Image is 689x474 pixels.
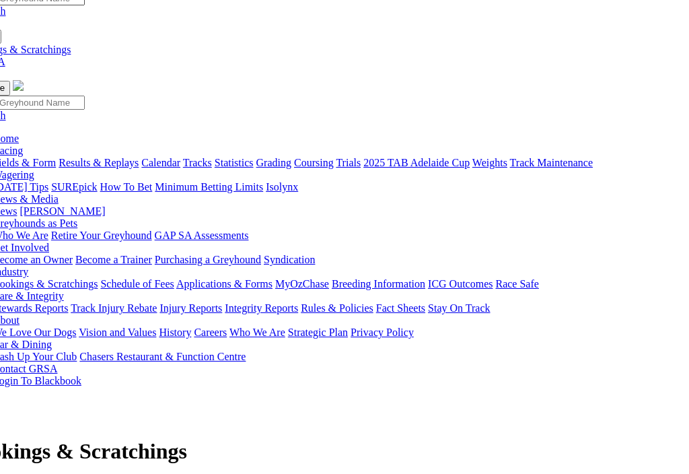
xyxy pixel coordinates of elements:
[301,302,373,314] a: Rules & Policies
[155,254,261,265] a: Purchasing a Greyhound
[294,157,334,168] a: Coursing
[376,302,425,314] a: Fact Sheets
[275,278,329,290] a: MyOzChase
[288,327,348,338] a: Strategic Plan
[495,278,538,290] a: Race Safe
[79,327,156,338] a: Vision and Values
[155,230,249,241] a: GAP SA Assessments
[159,327,191,338] a: History
[225,302,298,314] a: Integrity Reports
[229,327,285,338] a: Who We Are
[20,205,105,217] a: [PERSON_NAME]
[351,327,414,338] a: Privacy Policy
[51,181,97,193] a: SUREpick
[75,254,152,265] a: Become a Trainer
[336,157,361,168] a: Trials
[215,157,254,168] a: Statistics
[332,278,425,290] a: Breeding Information
[428,302,490,314] a: Stay On Track
[176,278,273,290] a: Applications & Forms
[472,157,507,168] a: Weights
[79,351,246,362] a: Chasers Restaurant & Function Centre
[71,302,157,314] a: Track Injury Rebate
[159,302,222,314] a: Injury Reports
[510,157,593,168] a: Track Maintenance
[51,230,152,241] a: Retire Your Greyhound
[100,181,153,193] a: How To Bet
[428,278,493,290] a: ICG Outcomes
[256,157,291,168] a: Grading
[264,254,315,265] a: Syndication
[266,181,298,193] a: Isolynx
[141,157,180,168] a: Calendar
[155,181,263,193] a: Minimum Betting Limits
[194,327,227,338] a: Careers
[13,80,24,91] img: logo-grsa-white.png
[183,157,212,168] a: Tracks
[100,278,174,290] a: Schedule of Fees
[363,157,470,168] a: 2025 TAB Adelaide Cup
[59,157,139,168] a: Results & Replays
